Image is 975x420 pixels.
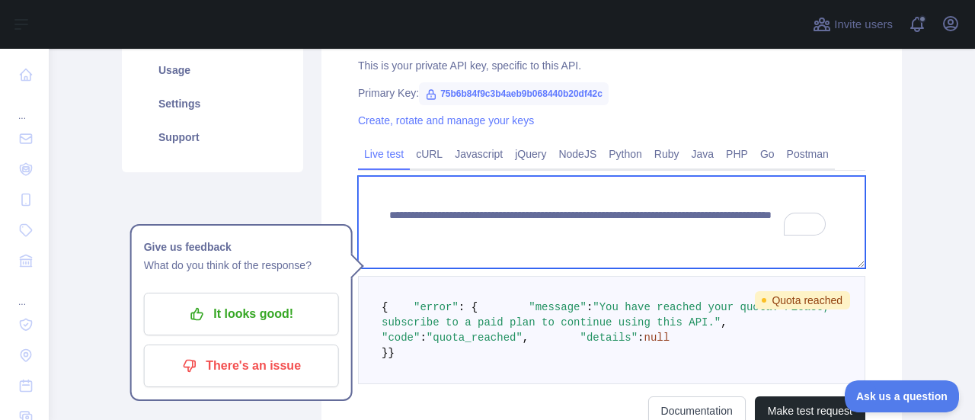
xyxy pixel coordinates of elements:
a: NodeJS [552,142,603,166]
span: "You have reached your quota. Please, subscribe to a paid plan to continue using this API." [382,301,836,329]
a: Python [603,142,648,166]
span: } [388,347,394,359]
span: : [638,332,644,344]
div: ... [12,91,37,122]
a: Usage [140,53,285,87]
a: Postman [781,142,835,166]
div: This is your private API key, specific to this API. [358,58,865,73]
a: Create, rotate and manage your keys [358,114,534,127]
textarea: To enrich screen reader interactions, please activate Accessibility in Grammarly extension settings [358,176,865,268]
a: jQuery [509,142,552,166]
span: "message" [529,301,587,313]
p: It looks good! [155,301,328,327]
span: "details" [580,332,638,344]
a: cURL [410,142,449,166]
span: 75b6b84f9c3b4aeb9b068440b20df42c [419,82,609,105]
a: Settings [140,87,285,120]
span: } [382,347,388,359]
div: ... [12,277,37,308]
iframe: Toggle Customer Support [845,380,960,412]
a: Ruby [648,142,686,166]
a: Live test [358,142,410,166]
button: Invite users [810,12,896,37]
span: : [420,332,426,344]
span: Quota reached [755,291,850,309]
span: Invite users [834,16,893,34]
span: "error" [414,301,459,313]
span: , [523,332,529,344]
button: There's an issue [144,345,339,387]
a: Go [754,142,781,166]
span: : [587,301,593,313]
p: What do you think of the response? [144,256,339,274]
a: Support [140,120,285,154]
a: Java [686,142,721,166]
a: Javascript [449,142,509,166]
span: { [382,301,388,313]
span: "code" [382,332,420,344]
span: null [644,332,670,344]
span: : { [459,301,478,313]
span: "quota_reached" [427,332,523,344]
button: It looks good! [144,293,339,335]
a: PHP [720,142,754,166]
div: Primary Key: [358,85,865,101]
p: There's an issue [155,353,328,379]
span: , [721,316,727,329]
h1: Give us feedback [144,238,339,256]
